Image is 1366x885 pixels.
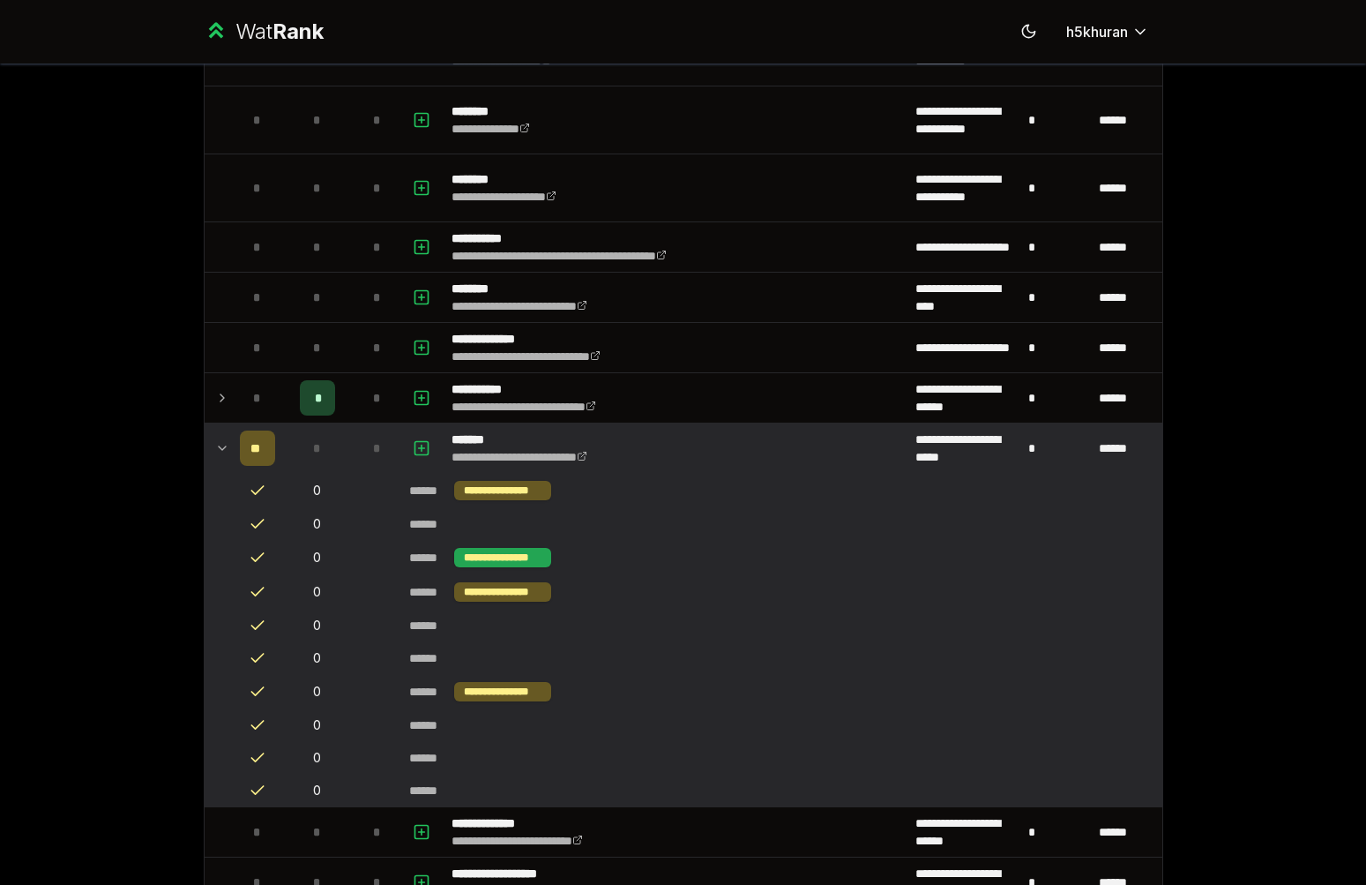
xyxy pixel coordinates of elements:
div: Wat [235,18,324,46]
span: h5khuran [1066,21,1128,42]
td: 0 [282,508,353,540]
a: WatRank [204,18,325,46]
td: 0 [282,775,353,806]
td: 0 [282,541,353,574]
td: 0 [282,642,353,674]
td: 0 [282,610,353,641]
span: Rank [272,19,324,44]
td: 0 [282,742,353,774]
td: 0 [282,675,353,709]
td: 0 [282,709,353,741]
button: h5khuran [1052,16,1163,48]
td: 0 [282,474,353,507]
td: 0 [282,575,353,609]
